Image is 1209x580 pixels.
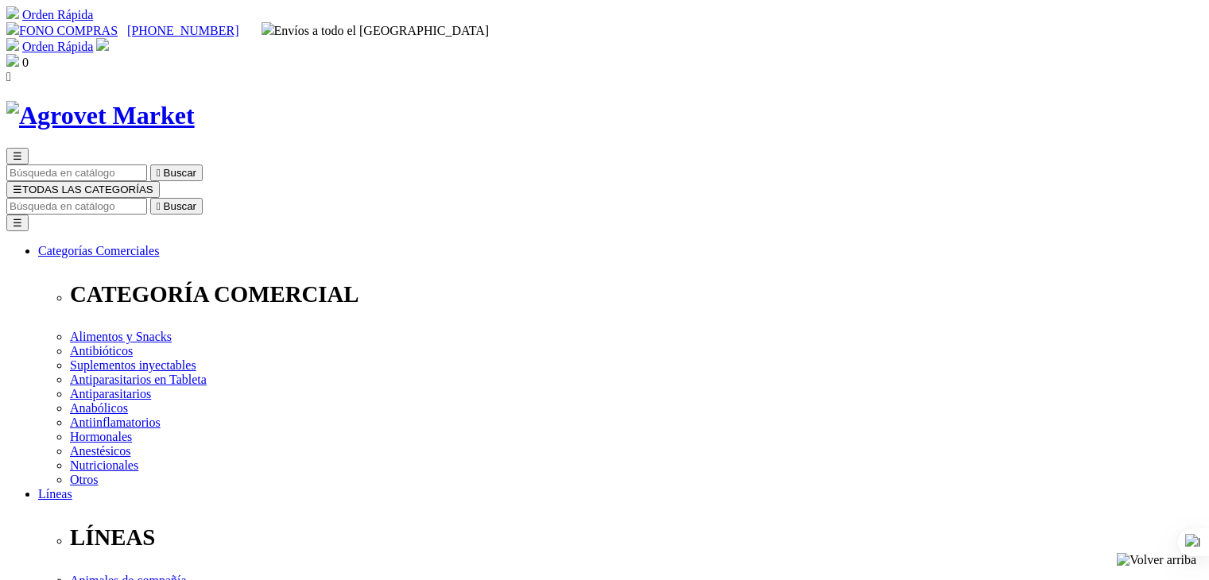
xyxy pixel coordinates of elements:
[157,167,161,179] i: 
[157,200,161,212] i: 
[70,330,172,343] a: Alimentos y Snacks
[96,38,109,51] img: user.svg
[6,6,19,19] img: shopping-cart.svg
[70,444,130,458] a: Anestésicos
[1117,553,1196,567] img: Volver arriba
[70,358,196,372] a: Suplementos inyectables
[6,54,19,67] img: shopping-bag.svg
[6,101,195,130] img: Agrovet Market
[6,22,19,35] img: phone.svg
[164,167,196,179] span: Buscar
[6,38,19,51] img: shopping-cart.svg
[6,164,147,181] input: Buscar
[70,344,133,358] a: Antibióticos
[6,181,160,198] button: ☰TODAS LAS CATEGORÍAS
[127,24,238,37] a: [PHONE_NUMBER]
[150,164,203,181] button:  Buscar
[70,473,99,486] a: Otros
[6,24,118,37] a: FONO COMPRAS
[262,22,274,35] img: delivery-truck.svg
[22,56,29,69] span: 0
[6,215,29,231] button: ☰
[6,198,147,215] input: Buscar
[262,24,490,37] span: Envíos a todo el [GEOGRAPHIC_DATA]
[13,150,22,162] span: ☰
[70,387,151,400] a: Antiparasitarios
[164,200,196,212] span: Buscar
[38,487,72,501] a: Líneas
[70,401,128,415] a: Anabólicos
[22,40,93,53] a: Orden Rápida
[96,40,109,53] a: Acceda a su cuenta de cliente
[6,148,29,164] button: ☰
[22,8,93,21] a: Orden Rápida
[13,184,22,195] span: ☰
[38,244,159,257] a: Categorías Comerciales
[70,373,207,386] a: Antiparasitarios en Tableta
[70,416,161,429] a: Antiinflamatorios
[6,70,11,83] i: 
[70,458,138,472] a: Nutricionales
[150,198,203,215] button:  Buscar
[70,524,1203,551] p: LÍNEAS
[70,430,132,443] a: Hormonales
[70,281,1203,307] p: CATEGORÍA COMERCIAL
